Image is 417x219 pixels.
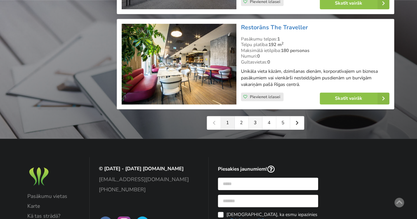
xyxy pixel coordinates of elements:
div: Maksimālā ietilpība: [241,48,389,54]
p: Piesakies jaunumiem! [218,166,318,173]
strong: 1 [277,36,280,42]
strong: 192 m [268,41,283,48]
a: Kā tas strādā? [27,213,80,219]
img: Baltic Meeting Rooms [27,166,50,187]
strong: 0 [257,53,260,59]
a: 5 [276,116,290,129]
a: 3 [249,116,262,129]
p: Unikāla vieta kāzām, dzimšanas dienām, korporatīvajiem un biznesa pasākumiem vai vienkārši nestei... [241,68,389,88]
div: Telpu platība: [241,42,389,48]
p: © [DATE] - [DATE] [DOMAIN_NAME] [99,166,199,172]
a: 2 [235,116,249,129]
a: Restorāns The Traveller [241,23,308,31]
strong: 180 personas [281,47,310,54]
a: Karte [27,203,80,209]
img: Restorāns, bārs | Rīga | Restorāns The Traveller [122,24,236,104]
a: Pasākumu vietas [27,193,80,199]
span: Pievienot izlasei [250,94,280,99]
strong: 0 [267,59,270,65]
div: Numuri: [241,53,389,59]
a: 4 [262,116,276,129]
a: [PHONE_NUMBER] [99,187,199,193]
a: Skatīt vairāk [320,93,389,104]
a: 1 [221,116,235,129]
a: [EMAIL_ADDRESS][DOMAIN_NAME] [99,177,199,182]
sup: 2 [282,41,283,46]
div: Pasākumu telpas: [241,36,389,42]
div: Gultasvietas: [241,59,389,65]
